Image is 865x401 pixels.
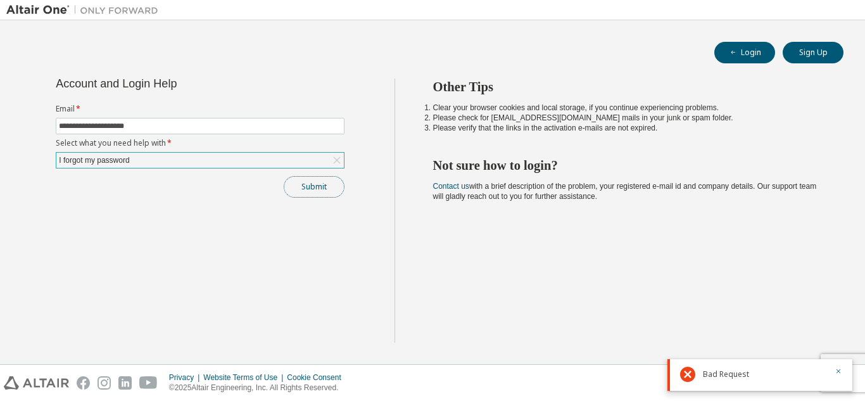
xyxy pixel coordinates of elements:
button: Submit [284,176,344,198]
img: youtube.svg [139,376,158,390]
button: Login [714,42,775,63]
li: Clear your browser cookies and local storage, if you continue experiencing problems. [433,103,821,113]
h2: Other Tips [433,79,821,95]
img: linkedin.svg [118,376,132,390]
div: Website Terms of Use [203,372,287,383]
div: Account and Login Help [56,79,287,89]
img: Altair One [6,4,165,16]
img: altair_logo.svg [4,376,69,390]
button: Sign Up [783,42,843,63]
h2: Not sure how to login? [433,157,821,174]
div: Privacy [169,372,203,383]
li: Please check for [EMAIL_ADDRESS][DOMAIN_NAME] mails in your junk or spam folder. [433,113,821,123]
li: Please verify that the links in the activation e-mails are not expired. [433,123,821,133]
img: instagram.svg [98,376,111,390]
span: with a brief description of the problem, your registered e-mail id and company details. Our suppo... [433,182,817,201]
div: I forgot my password [56,153,344,168]
span: Bad Request [703,369,749,379]
a: Contact us [433,182,469,191]
p: © 2025 Altair Engineering, Inc. All Rights Reserved. [169,383,349,393]
label: Select what you need help with [56,138,344,148]
img: facebook.svg [77,376,90,390]
label: Email [56,104,344,114]
div: Cookie Consent [287,372,348,383]
div: I forgot my password [57,153,131,167]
